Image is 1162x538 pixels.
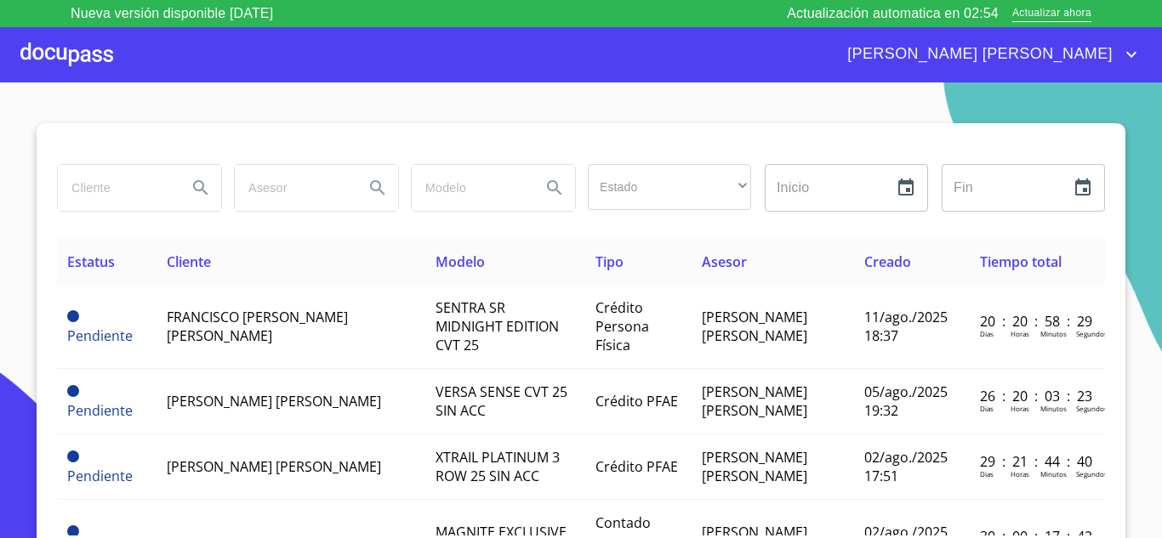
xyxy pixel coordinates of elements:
[834,41,1142,68] button: account of current user
[834,41,1121,68] span: [PERSON_NAME] [PERSON_NAME]
[980,329,994,338] p: Dias
[980,387,1095,405] p: 26 : 20 : 03 : 23
[436,448,560,485] span: XTRAIL PLATINUM 3 ROW 25 SIN ACC
[67,252,115,271] span: Estatus
[702,308,807,345] span: [PERSON_NAME] [PERSON_NAME]
[67,326,133,345] span: Pendiente
[357,167,398,208] button: Search
[864,382,948,420] span: 05/ago./2025 19:32
[702,448,807,485] span: [PERSON_NAME] [PERSON_NAME]
[702,252,747,271] span: Asesor
[595,298,649,354] span: Crédito Persona Física
[595,457,678,476] span: Crédito PFAE
[980,252,1062,271] span: Tiempo total
[58,165,174,211] input: search
[436,382,567,420] span: VERSA SENSE CVT 25 SIN ACC
[412,165,527,211] input: search
[980,404,994,413] p: Dias
[67,525,79,537] span: Pendiente
[1012,5,1091,23] span: Actualizar ahora
[595,252,624,271] span: Tipo
[534,167,575,208] button: Search
[167,392,381,411] span: [PERSON_NAME] [PERSON_NAME]
[864,448,948,485] span: 02/ago./2025 17:51
[1076,469,1108,479] p: Segundos
[67,385,79,397] span: Pendiente
[235,165,350,211] input: search
[595,392,678,411] span: Crédito PFAE
[1011,404,1029,413] p: Horas
[436,252,485,271] span: Modelo
[980,469,994,479] p: Dias
[1040,469,1067,479] p: Minutos
[864,308,948,345] span: 11/ago./2025 18:37
[1076,404,1108,413] p: Segundos
[71,3,273,24] p: Nueva versión disponible [DATE]
[67,401,133,420] span: Pendiente
[588,164,751,210] div: ​
[980,452,1095,471] p: 29 : 21 : 44 : 40
[1040,329,1067,338] p: Minutos
[67,450,79,462] span: Pendiente
[980,312,1095,331] p: 20 : 20 : 58 : 29
[702,382,807,420] span: [PERSON_NAME] [PERSON_NAME]
[67,467,133,485] span: Pendiente
[1076,329,1108,338] p: Segundos
[1011,469,1029,479] p: Horas
[1040,404,1067,413] p: Minutos
[167,457,381,476] span: [PERSON_NAME] [PERSON_NAME]
[436,298,559,354] span: SENTRA SR MIDNIGHT EDITION CVT 25
[864,252,911,271] span: Creado
[787,3,999,24] p: Actualización automatica en 02:54
[167,308,348,345] span: FRANCISCO [PERSON_NAME] [PERSON_NAME]
[167,252,211,271] span: Cliente
[67,310,79,322] span: Pendiente
[1011,329,1029,338] p: Horas
[180,167,221,208] button: Search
